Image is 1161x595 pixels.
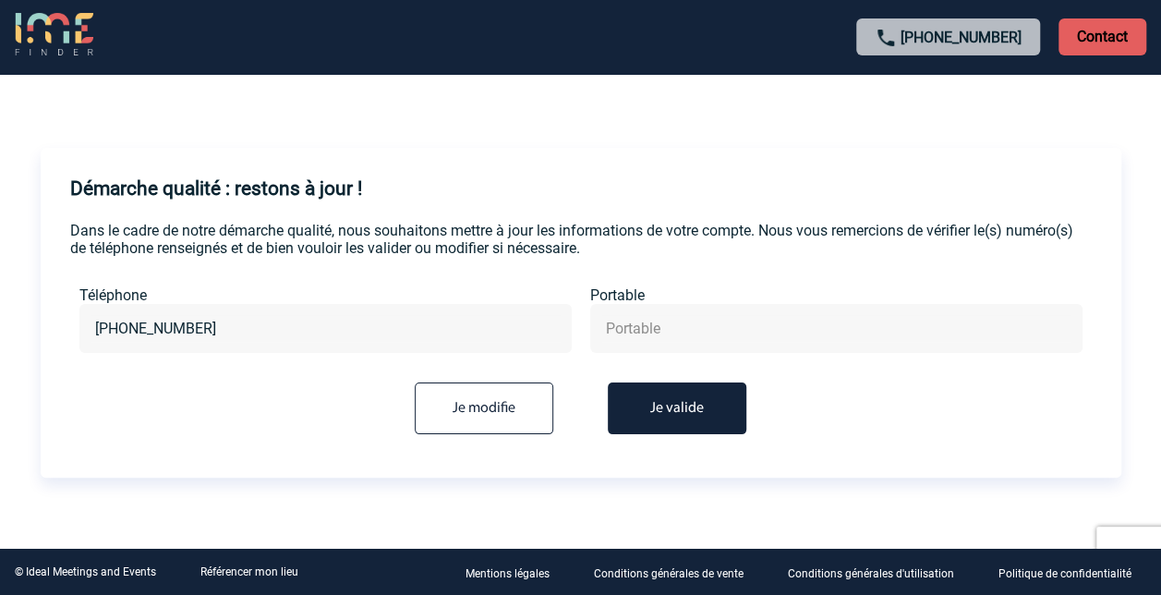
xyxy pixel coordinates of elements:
[79,286,572,304] label: Téléphone
[788,567,954,580] p: Conditions générales d'utilisation
[901,29,1022,46] a: [PHONE_NUMBER]
[590,286,1082,304] label: Portable
[875,27,897,49] img: call-24-px.png
[70,222,1092,257] p: Dans le cadre de notre démarche qualité, nous souhaitons mettre à jour les informations de votre ...
[451,564,579,581] a: Mentions légales
[200,565,298,578] a: Référencer mon lieu
[15,565,156,578] div: © Ideal Meetings and Events
[998,567,1131,580] p: Politique de confidentialité
[70,177,362,200] h4: Démarche qualité : restons à jour !
[601,315,1071,342] input: Portable
[608,382,746,434] button: Je valide
[984,564,1161,581] a: Politique de confidentialité
[1058,18,1146,55] p: Contact
[773,564,984,581] a: Conditions générales d'utilisation
[579,564,773,581] a: Conditions générales de vente
[415,382,553,434] input: Je modifie
[594,567,744,580] p: Conditions générales de vente
[91,315,561,342] input: Téléphone
[466,567,550,580] p: Mentions légales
